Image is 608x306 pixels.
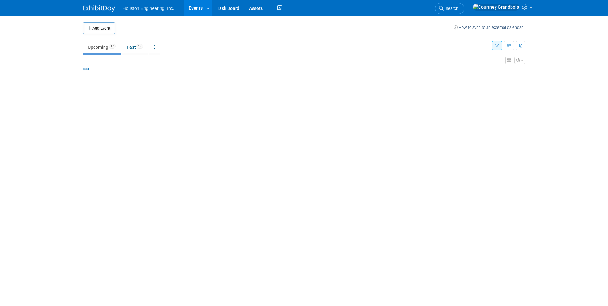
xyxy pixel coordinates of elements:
[123,6,174,11] span: Houston Engineering, Inc.
[83,68,89,70] img: loading...
[122,41,148,53] a: Past13
[83,41,121,53] a: Upcoming17
[83,22,115,34] button: Add Event
[473,4,519,11] img: Courtney Grandbois
[454,25,525,30] a: How to sync to an external calendar...
[109,44,116,49] span: 17
[83,5,115,12] img: ExhibitDay
[435,3,464,14] a: Search
[136,44,143,49] span: 13
[444,6,458,11] span: Search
